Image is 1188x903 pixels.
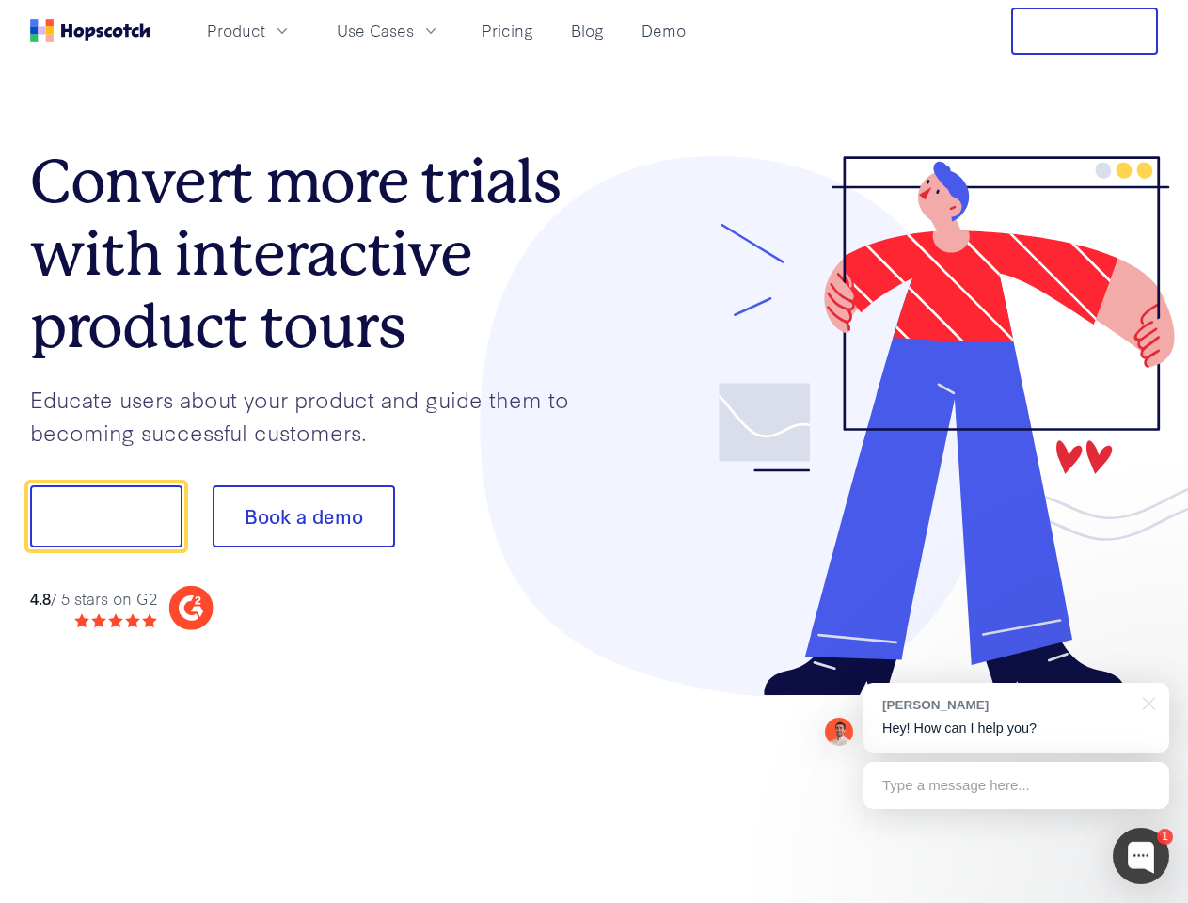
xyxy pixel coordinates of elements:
div: Type a message here... [863,762,1169,809]
button: Show me! [30,485,182,547]
img: Mark Spera [825,718,853,746]
a: Demo [634,15,693,46]
div: / 5 stars on G2 [30,587,157,610]
button: Use Cases [325,15,451,46]
h1: Convert more trials with interactive product tours [30,146,594,362]
p: Hey! How can I help you? [882,719,1150,738]
p: Educate users about your product and guide them to becoming successful customers. [30,383,594,448]
span: Product [207,19,265,42]
div: 1 [1157,829,1173,845]
button: Free Trial [1011,8,1158,55]
strong: 4.8 [30,587,51,609]
a: Home [30,19,150,42]
button: Product [196,15,303,46]
div: [PERSON_NAME] [882,696,1132,714]
button: Book a demo [213,485,395,547]
a: Blog [563,15,611,46]
span: Use Cases [337,19,414,42]
a: Pricing [474,15,541,46]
